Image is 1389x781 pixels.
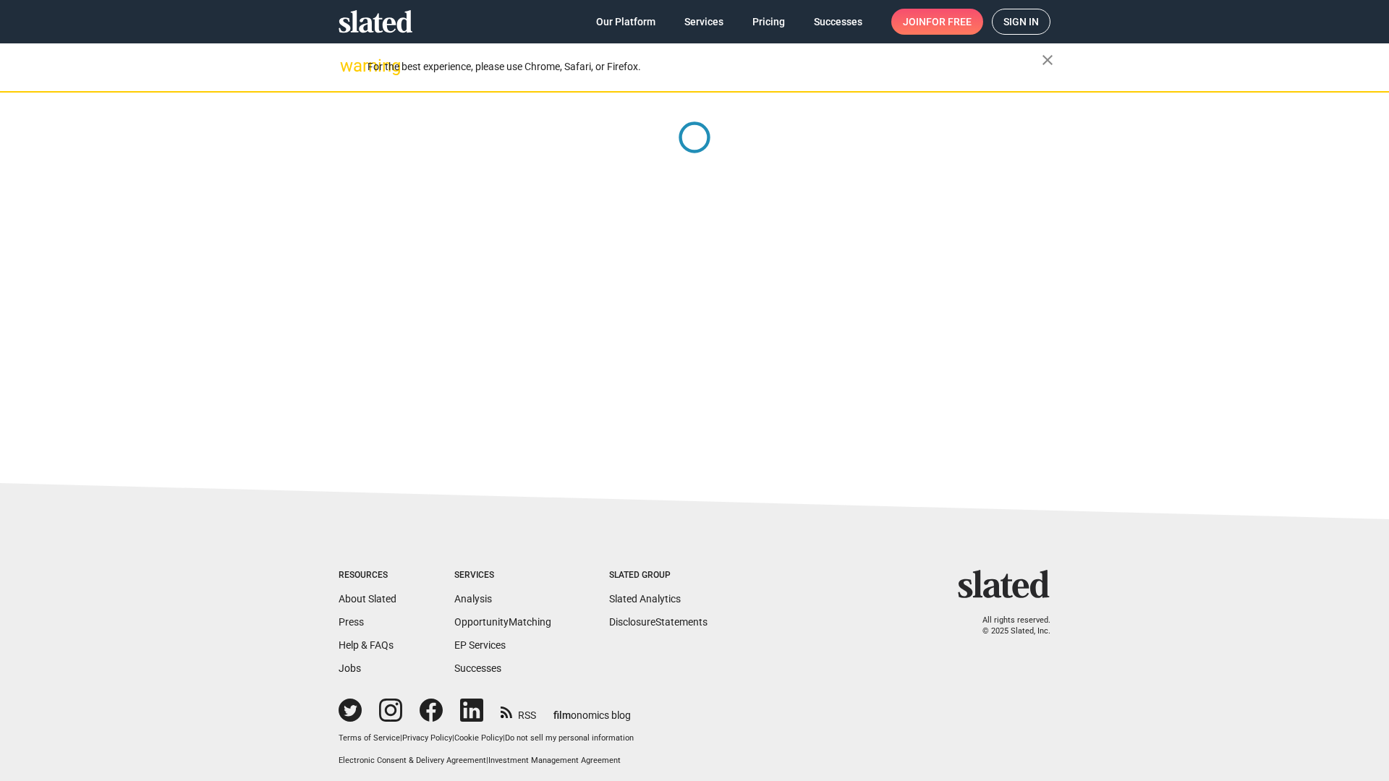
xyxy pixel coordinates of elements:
[903,9,972,35] span: Join
[505,733,634,744] button: Do not sell my personal information
[553,697,631,722] a: filmonomics blog
[891,9,983,35] a: Joinfor free
[814,9,862,35] span: Successes
[684,9,723,35] span: Services
[926,9,972,35] span: for free
[340,57,357,74] mat-icon: warning
[339,570,396,581] div: Resources
[339,593,396,605] a: About Slated
[339,616,364,628] a: Press
[609,593,681,605] a: Slated Analytics
[339,733,400,743] a: Terms of Service
[992,9,1050,35] a: Sign in
[752,9,785,35] span: Pricing
[609,570,708,581] div: Slated Group
[454,733,503,743] a: Cookie Policy
[454,616,551,628] a: OpportunityMatching
[585,9,667,35] a: Our Platform
[339,639,394,651] a: Help & FAQs
[454,639,506,651] a: EP Services
[486,756,488,765] span: |
[488,756,621,765] a: Investment Management Agreement
[368,57,1042,77] div: For the best experience, please use Chrome, Safari, or Firefox.
[1039,51,1056,69] mat-icon: close
[1003,9,1039,34] span: Sign in
[673,9,735,35] a: Services
[454,570,551,581] div: Services
[454,662,501,674] a: Successes
[503,733,505,743] span: |
[609,616,708,628] a: DisclosureStatements
[400,733,402,743] span: |
[802,9,874,35] a: Successes
[741,9,797,35] a: Pricing
[553,709,571,721] span: film
[967,615,1050,636] p: All rights reserved. © 2025 Slated, Inc.
[339,756,486,765] a: Electronic Consent & Delivery Agreement
[452,733,454,743] span: |
[596,9,655,35] span: Our Platform
[454,593,492,605] a: Analysis
[501,700,536,722] a: RSS
[339,662,361,674] a: Jobs
[402,733,452,743] a: Privacy Policy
